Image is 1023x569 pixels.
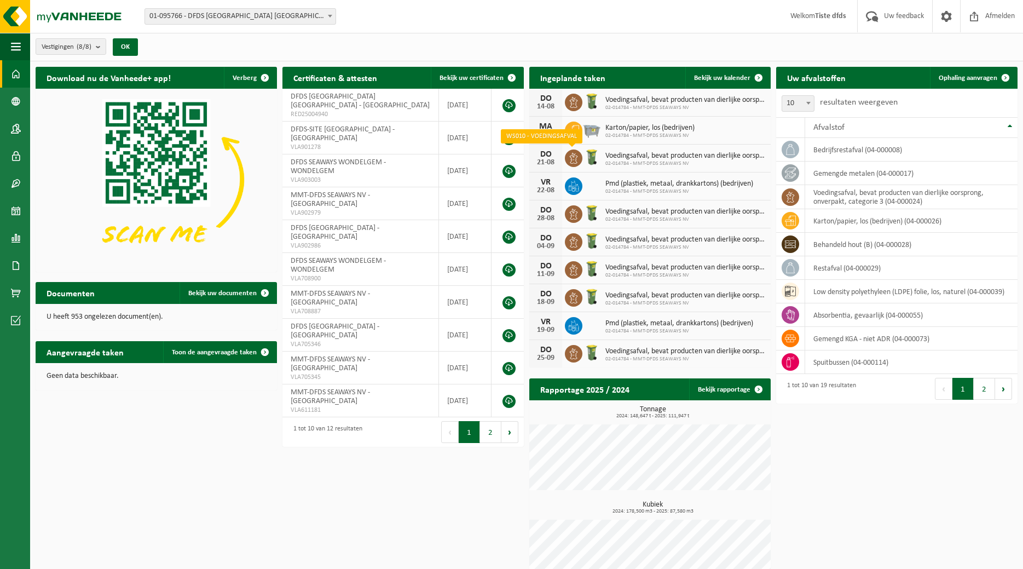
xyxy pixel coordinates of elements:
[291,224,379,241] span: DFDS [GEOGRAPHIC_DATA] - [GEOGRAPHIC_DATA]
[501,421,518,443] button: Next
[47,313,266,321] p: U heeft 953 ongelezen document(en).
[605,133,695,139] span: 02-014784 - MMT-DFDS SEAWAYS NV
[535,501,771,514] h3: Kubiek
[291,340,430,349] span: VLA705346
[439,89,492,122] td: [DATE]
[439,154,492,187] td: [DATE]
[529,67,616,88] h2: Ingeplande taken
[291,176,430,185] span: VLA903003
[36,282,106,303] h2: Documenten
[291,93,430,110] span: DFDS [GEOGRAPHIC_DATA] [GEOGRAPHIC_DATA] - [GEOGRAPHIC_DATA]
[291,307,430,316] span: VLA708887
[113,38,138,56] button: OK
[535,150,557,159] div: DO
[42,39,91,55] span: Vestigingen
[535,243,557,250] div: 04-09
[605,124,695,133] span: Karton/papier, los (bedrijven)
[291,355,370,372] span: MMT-DFDS SEAWAYS NV - [GEOGRAPHIC_DATA]
[145,8,336,25] span: 01-095766 - DFDS BELGIUM NV - GENT
[935,378,952,400] button: Previous
[694,74,750,82] span: Bekijk uw kalender
[805,233,1018,256] td: behandeld hout (B) (04-000028)
[439,384,492,417] td: [DATE]
[535,509,771,514] span: 2024: 178,500 m3 - 2025: 87,580 m3
[36,67,182,88] h2: Download nu de Vanheede+ app!
[930,67,1016,89] a: Ophaling aanvragen
[605,96,765,105] span: Voedingsafval, bevat producten van dierlijke oorsprong, onverpakt, categorie 3
[535,298,557,306] div: 18-09
[805,185,1018,209] td: voedingsafval, bevat producten van dierlijke oorsprong, onverpakt, categorie 3 (04-000024)
[163,341,276,363] a: Toon de aangevraagde taken
[535,290,557,298] div: DO
[439,286,492,319] td: [DATE]
[439,187,492,220] td: [DATE]
[440,74,504,82] span: Bekijk uw certificaten
[535,262,557,271] div: DO
[605,328,753,335] span: 02-014784 - MMT-DFDS SEAWAYS NV
[145,9,336,24] span: 01-095766 - DFDS BELGIUM NV - GENT
[535,318,557,326] div: VR
[605,319,753,328] span: Pmd (plastiek, metaal, drankkartons) (bedrijven)
[820,98,898,107] label: resultaten weergeven
[582,288,601,306] img: WB-0140-HPE-GN-51
[291,388,370,405] span: MMT-DFDS SEAWAYS NV - [GEOGRAPHIC_DATA]
[605,152,765,160] span: Voedingsafval, bevat producten van dierlijke oorsprong, onverpakt, categorie 3
[224,67,276,89] button: Verberg
[291,143,430,152] span: VLA901278
[952,378,974,400] button: 1
[291,290,370,307] span: MMT-DFDS SEAWAYS NV - [GEOGRAPHIC_DATA]
[291,242,430,250] span: VLA902986
[815,12,846,20] strong: Tiste dfds
[180,282,276,304] a: Bekijk uw documenten
[582,148,601,166] img: WB-0140-HPE-GN-51
[36,89,277,270] img: Download de VHEPlus App
[291,110,430,119] span: RED25004940
[535,215,557,222] div: 28-08
[685,67,770,89] a: Bekijk uw kalender
[36,38,106,55] button: Vestigingen(8/8)
[805,303,1018,327] td: absorbentia, gevaarlijk (04-000055)
[605,180,753,188] span: Pmd (plastiek, metaal, drankkartons) (bedrijven)
[291,373,430,382] span: VLA705345
[605,160,765,167] span: 02-014784 - MMT-DFDS SEAWAYS NV
[535,346,557,354] div: DO
[291,191,370,208] span: MMT-DFDS SEAWAYS NV - [GEOGRAPHIC_DATA]
[605,216,765,223] span: 02-014784 - MMT-DFDS SEAWAYS NV
[605,208,765,216] span: Voedingsafval, bevat producten van dierlijke oorsprong, onverpakt, categorie 3
[782,96,814,111] span: 10
[605,272,765,279] span: 02-014784 - MMT-DFDS SEAWAYS NV
[939,74,997,82] span: Ophaling aanvragen
[529,378,640,400] h2: Rapportage 2025 / 2024
[439,253,492,286] td: [DATE]
[689,378,770,400] a: Bekijk rapportage
[605,263,765,272] span: Voedingsafval, bevat producten van dierlijke oorsprong, onverpakt, categorie 3
[535,178,557,187] div: VR
[291,257,386,274] span: DFDS SEAWAYS WONDELGEM - WONDELGEM
[36,341,135,363] h2: Aangevraagde taken
[47,372,266,380] p: Geen data beschikbaar.
[291,323,379,340] span: DFDS [GEOGRAPHIC_DATA] - [GEOGRAPHIC_DATA]
[535,159,557,166] div: 21-08
[582,120,601,139] img: WB-2500-GAL-GY-01
[439,319,492,352] td: [DATE]
[582,204,601,222] img: WB-0140-HPE-GN-51
[282,67,388,88] h2: Certificaten & attesten
[974,378,995,400] button: 2
[535,187,557,194] div: 22-08
[291,209,430,217] span: VLA902979
[805,162,1018,185] td: gemengde metalen (04-000017)
[995,378,1012,400] button: Next
[813,123,845,132] span: Afvalstof
[188,290,257,297] span: Bekijk uw documenten
[605,356,765,363] span: 02-014784 - MMT-DFDS SEAWAYS NV
[535,354,557,362] div: 25-09
[291,406,430,415] span: VLA611181
[776,67,857,88] h2: Uw afvalstoffen
[582,260,601,278] img: WB-0140-HPE-GN-51
[439,352,492,384] td: [DATE]
[535,413,771,419] span: 2024: 148,647 t - 2025: 111,947 t
[535,206,557,215] div: DO
[535,122,557,131] div: MA
[172,349,257,356] span: Toon de aangevraagde taken
[805,138,1018,162] td: bedrijfsrestafval (04-000008)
